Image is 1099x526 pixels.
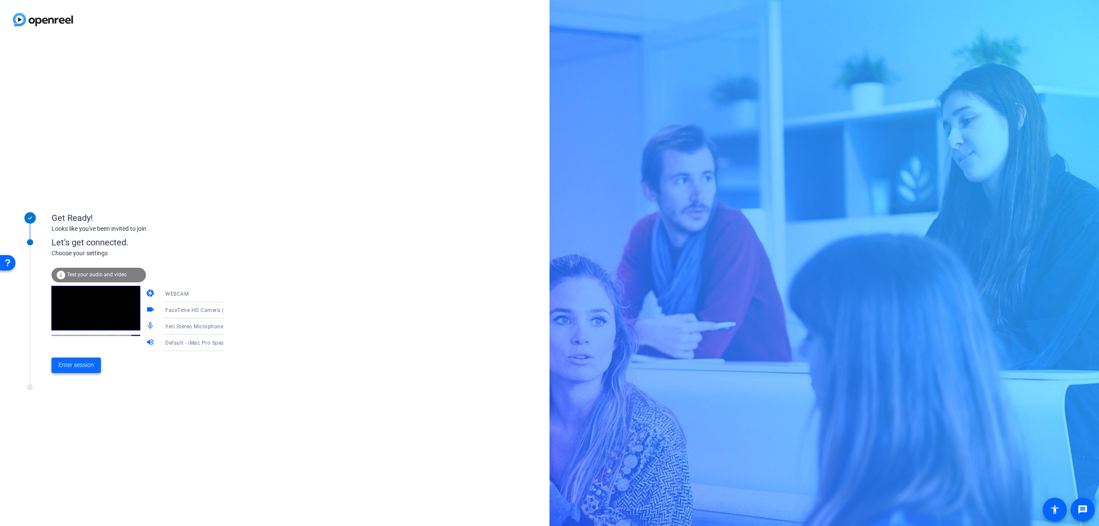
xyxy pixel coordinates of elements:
[146,305,156,315] mat-icon: videocam
[146,289,156,299] mat-icon: camera
[67,272,127,278] span: Test your audio and video
[165,291,188,297] span: WEBCAM
[165,323,256,330] span: Yeti Stereo Microphone (046d:0ab7)
[52,211,223,224] div: Get Ready!
[1078,505,1088,515] mat-icon: message
[52,224,223,233] div: Looks like you've been invited to join
[165,306,276,313] span: FaceTime HD Camera (Built-in) (05ac:8514)
[56,270,66,280] mat-icon: info
[1050,505,1060,515] mat-icon: accessibility
[58,361,94,370] span: Enter session
[146,321,156,332] mat-icon: mic_none
[165,339,258,346] span: Default - iMac Pro Speakers (Built-in)
[52,249,241,258] div: Choose your settings
[52,236,241,249] div: Let's get connected.
[146,338,156,348] mat-icon: volume_up
[52,358,101,373] button: Enter session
